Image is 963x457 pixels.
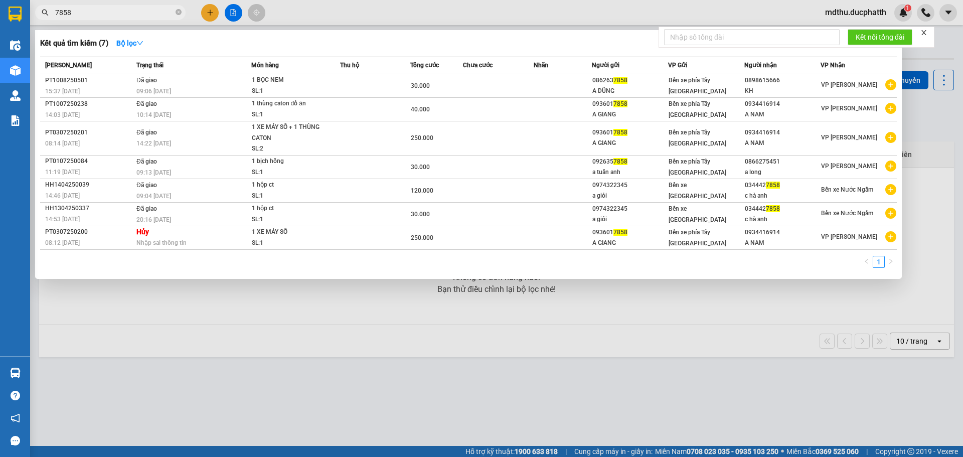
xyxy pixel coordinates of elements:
[10,90,21,101] img: warehouse-icon
[411,234,433,241] span: 250.000
[252,203,327,214] div: 1 hộp ct
[885,103,896,114] span: plus-circle
[592,191,668,201] div: a giỏi
[885,256,897,268] button: right
[766,182,780,189] span: 7858
[136,205,157,212] span: Đã giao
[745,127,820,138] div: 0934416914
[592,127,668,138] div: 093601
[821,233,877,240] span: VP [PERSON_NAME]
[136,77,157,84] span: Đã giao
[45,192,80,199] span: 14:46 [DATE]
[411,134,433,141] span: 250.000
[136,62,164,69] span: Trạng thái
[592,86,668,96] div: A DŨNG
[45,75,133,86] div: PT1008250501
[669,129,726,147] span: Bến xe phía Tây [GEOGRAPHIC_DATA]
[10,40,21,51] img: warehouse-icon
[592,167,668,178] div: a tuấn anh
[252,238,327,249] div: SL: 1
[11,413,20,423] span: notification
[745,75,820,86] div: 0898615666
[45,88,80,95] span: 15:37 [DATE]
[136,140,171,147] span: 14:22 [DATE]
[463,62,493,69] span: Chưa cước
[136,239,187,246] span: Nhập sai thông tin
[136,216,171,223] span: 20:16 [DATE]
[821,105,877,112] span: VP [PERSON_NAME]
[592,157,668,167] div: 092635
[592,180,668,191] div: 0974322345
[821,163,877,170] span: VP [PERSON_NAME]
[885,208,896,219] span: plus-circle
[885,256,897,268] li: Next Page
[669,77,726,95] span: Bến xe phía Tây [GEOGRAPHIC_DATA]
[744,62,777,69] span: Người nhận
[411,211,430,218] span: 30.000
[592,99,668,109] div: 093601
[116,39,143,47] strong: Bộ lọc
[848,29,912,45] button: Kết nối tổng đài
[252,156,327,167] div: 1 bịch hồng
[136,111,171,118] span: 10:14 [DATE]
[45,203,133,214] div: HH1304250337
[592,204,668,214] div: 0974322345
[411,82,430,89] span: 30.000
[251,62,279,69] span: Món hàng
[613,158,627,165] span: 7858
[136,182,157,189] span: Đã giao
[745,157,820,167] div: 0866275451
[9,7,22,22] img: logo-vxr
[252,227,327,238] div: 1 XE MÁY SỐ
[136,158,157,165] span: Đã giao
[11,391,20,400] span: question-circle
[45,140,80,147] span: 08:14 [DATE]
[888,258,894,264] span: right
[873,256,885,268] li: 1
[745,86,820,96] div: KH
[136,88,171,95] span: 09:06 [DATE]
[745,167,820,178] div: a long
[592,227,668,238] div: 093601
[176,8,182,18] span: close-circle
[745,109,820,120] div: A NAM
[411,187,433,194] span: 120.000
[821,81,877,88] span: VP [PERSON_NAME]
[669,182,726,200] span: Bến xe [GEOGRAPHIC_DATA]
[176,9,182,15] span: close-circle
[136,193,171,200] span: 09:04 [DATE]
[821,134,877,141] span: VP [PERSON_NAME]
[45,239,80,246] span: 08:12 [DATE]
[920,29,927,36] span: close
[11,436,20,445] span: message
[864,258,870,264] span: left
[252,191,327,202] div: SL: 1
[45,180,133,190] div: HH1404250039
[10,368,21,378] img: warehouse-icon
[45,99,133,109] div: PT1007250238
[885,231,896,242] span: plus-circle
[856,32,904,43] span: Kết nối tổng đài
[664,29,840,45] input: Nhập số tổng đài
[411,106,430,113] span: 40.000
[410,62,439,69] span: Tổng cước
[745,214,820,225] div: c hà anh
[821,210,873,217] span: Bến xe Nước Ngầm
[45,111,80,118] span: 14:03 [DATE]
[592,75,668,86] div: 086263
[592,214,668,225] div: a giỏi
[745,180,820,191] div: 034442
[136,129,157,136] span: Đã giao
[613,129,627,136] span: 7858
[592,138,668,148] div: A GIANG
[669,205,726,223] span: Bến xe [GEOGRAPHIC_DATA]
[252,86,327,97] div: SL: 1
[136,100,157,107] span: Đã giao
[252,98,327,109] div: 1 thùng caton đồ ăn
[745,204,820,214] div: 034442
[885,184,896,195] span: plus-circle
[45,156,133,167] div: PT0107250084
[252,180,327,191] div: 1 hộp ct
[613,100,627,107] span: 7858
[592,238,668,248] div: A GIANG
